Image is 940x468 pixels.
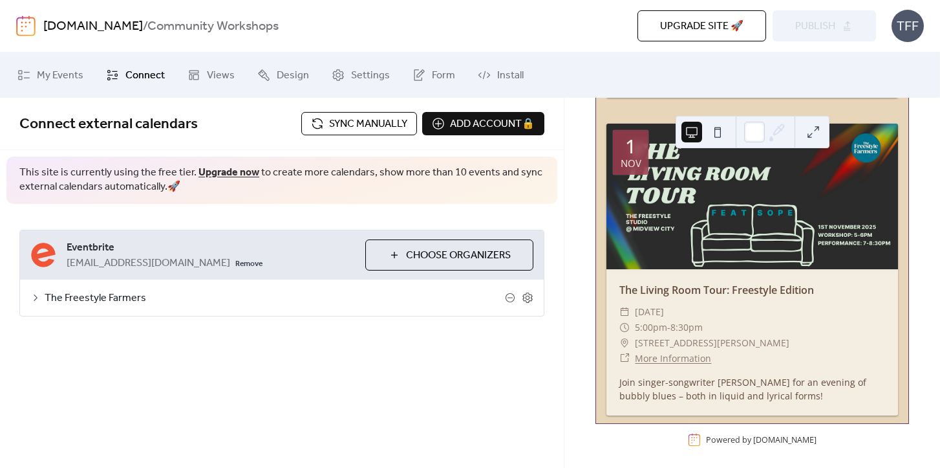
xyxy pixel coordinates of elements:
button: Sync manually [301,112,417,135]
div: Nov [621,159,641,168]
span: Design [277,68,309,84]
span: Eventbrite [67,240,355,256]
span: 8:30pm [670,320,703,335]
a: Design [248,58,319,93]
img: logo [16,16,36,36]
div: ​ [619,304,630,320]
div: 1 [625,137,636,156]
a: Views [178,58,244,93]
span: This site is currently using the free tier. to create more calendars, show more than 10 events an... [19,166,544,195]
span: Remove [235,259,262,269]
span: Views [207,68,235,84]
span: The Freestyle Farmers [45,291,505,306]
a: Settings [322,58,400,93]
button: Upgrade site 🚀 [637,10,766,41]
b: / [143,14,147,39]
div: TFF [892,10,924,42]
a: Connect [96,58,175,93]
a: The Living Room Tour: Freestyle Edition [619,283,814,297]
span: 5:00pm [635,320,667,335]
span: Connect [125,68,165,84]
div: ​ [619,351,630,366]
span: - [667,320,670,335]
a: [DOMAIN_NAME] [43,14,143,39]
a: Upgrade now [198,162,259,183]
div: ​ [619,320,630,335]
span: Sync manually [329,117,407,132]
div: Powered by [706,434,817,445]
span: [STREET_ADDRESS][PERSON_NAME] [635,335,789,351]
a: My Events [8,58,93,93]
span: Install [497,68,524,84]
span: Settings [351,68,390,84]
a: More Information [635,352,711,364]
span: Form [432,68,455,84]
span: Choose Organizers [406,248,511,263]
a: [DOMAIN_NAME] [753,434,817,445]
span: [EMAIL_ADDRESS][DOMAIN_NAME] [67,256,230,271]
button: Choose Organizers [365,240,533,271]
img: eventbrite [30,242,56,268]
span: Connect external calendars [19,110,198,139]
span: [DATE] [635,304,664,320]
a: Form [403,58,465,93]
a: Install [468,58,533,93]
span: Upgrade site 🚀 [660,19,743,34]
div: Join singer-songwriter [PERSON_NAME] for an evening of bubbly blues – both in liquid and lyrical ... [606,375,898,403]
b: Community Workshops [147,14,279,39]
div: ​ [619,335,630,351]
span: My Events [37,68,83,84]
